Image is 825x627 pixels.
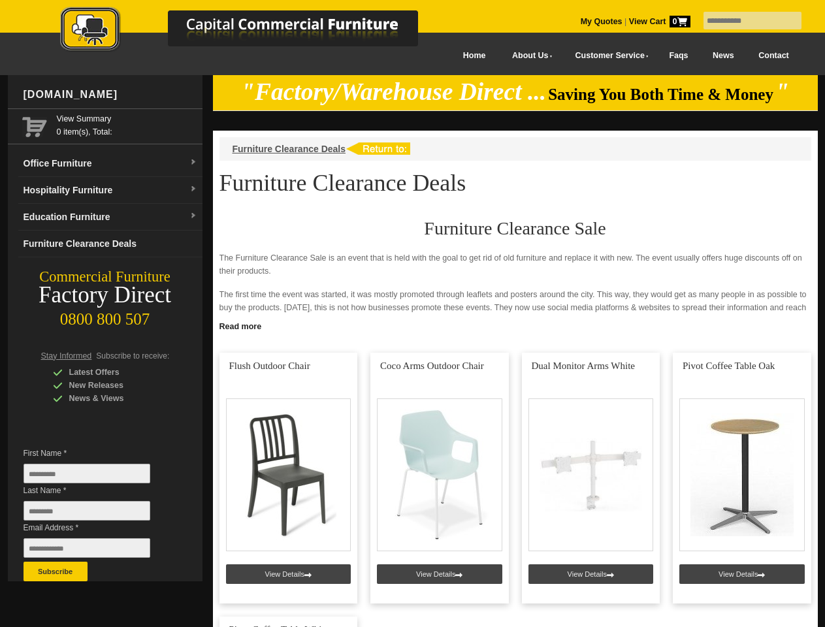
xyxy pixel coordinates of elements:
a: Contact [746,41,801,71]
div: 0800 800 507 [8,304,202,329]
input: First Name * [24,464,150,483]
input: Email Address * [24,538,150,558]
span: First Name * [24,447,170,460]
a: Capital Commercial Furniture Logo [24,7,481,58]
a: Furniture Clearance Deals [18,231,202,257]
img: dropdown [189,159,197,167]
span: 0 [670,16,690,27]
span: Stay Informed [41,351,92,361]
button: Subscribe [24,562,88,581]
span: Last Name * [24,484,170,497]
em: "Factory/Warehouse Direct ... [241,78,546,105]
a: Click to read more [213,317,818,333]
a: Customer Service [560,41,656,71]
img: dropdown [189,212,197,220]
h2: Furniture Clearance Sale [219,219,811,238]
a: News [700,41,746,71]
a: Furniture Clearance Deals [233,144,346,154]
span: Saving You Both Time & Money [548,86,773,103]
div: [DOMAIN_NAME] [18,75,202,114]
a: Office Furnituredropdown [18,150,202,177]
img: return to [346,142,410,155]
p: The Furniture Clearance Sale is an event that is held with the goal to get rid of old furniture a... [219,251,811,278]
span: Email Address * [24,521,170,534]
a: Faqs [657,41,701,71]
div: News & Views [53,392,177,405]
img: dropdown [189,185,197,193]
img: Capital Commercial Furniture Logo [24,7,481,54]
strong: View Cart [629,17,690,26]
div: Factory Direct [8,286,202,304]
div: Latest Offers [53,366,177,379]
a: Hospitality Furnituredropdown [18,177,202,204]
input: Last Name * [24,501,150,521]
em: " [775,78,789,105]
div: New Releases [53,379,177,392]
a: Education Furnituredropdown [18,204,202,231]
a: View Summary [57,112,197,125]
span: 0 item(s), Total: [57,112,197,137]
span: Subscribe to receive: [96,351,169,361]
a: About Us [498,41,560,71]
div: Commercial Furniture [8,268,202,286]
h1: Furniture Clearance Deals [219,170,811,195]
p: The first time the event was started, it was mostly promoted through leaflets and posters around ... [219,288,811,327]
a: My Quotes [581,17,623,26]
a: View Cart0 [626,17,690,26]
